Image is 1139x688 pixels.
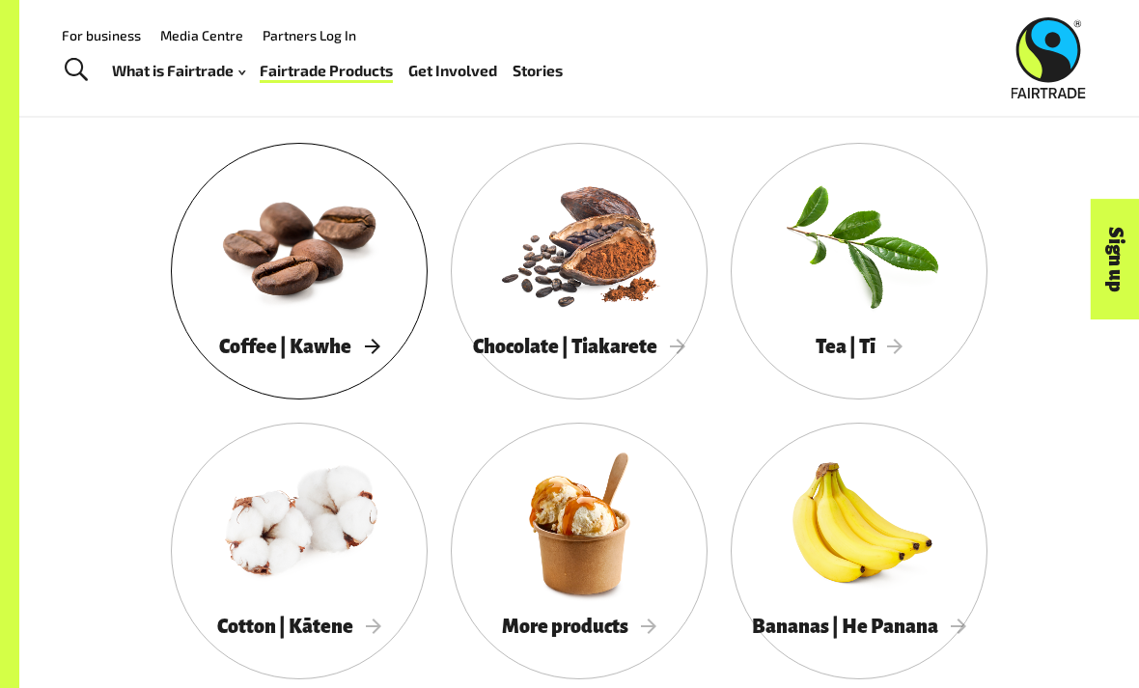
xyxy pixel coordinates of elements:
span: Bananas | He Panana [752,616,966,637]
a: For business [62,27,141,43]
span: Cotton | Kātene [217,616,381,637]
a: Cotton | Kātene [171,423,428,679]
a: Coffee | Kawhe [171,143,428,399]
span: Coffee | Kawhe [219,336,379,357]
a: Bananas | He Panana [731,423,987,679]
a: Media Centre [160,27,243,43]
span: Tea | Tī [816,336,903,357]
a: What is Fairtrade [112,57,245,84]
span: More products [502,616,656,637]
a: Partners Log In [263,27,356,43]
a: Get Involved [408,57,497,84]
a: Stories [513,57,563,84]
a: Fairtrade Products [260,57,393,84]
a: More products [451,423,708,679]
span: Chocolate | Tiakarete [473,336,685,357]
a: Toggle Search [52,46,99,95]
img: Fairtrade Australia New Zealand logo [1011,17,1085,98]
a: Chocolate | Tiakarete [451,143,708,399]
a: Tea | Tī [731,143,987,399]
